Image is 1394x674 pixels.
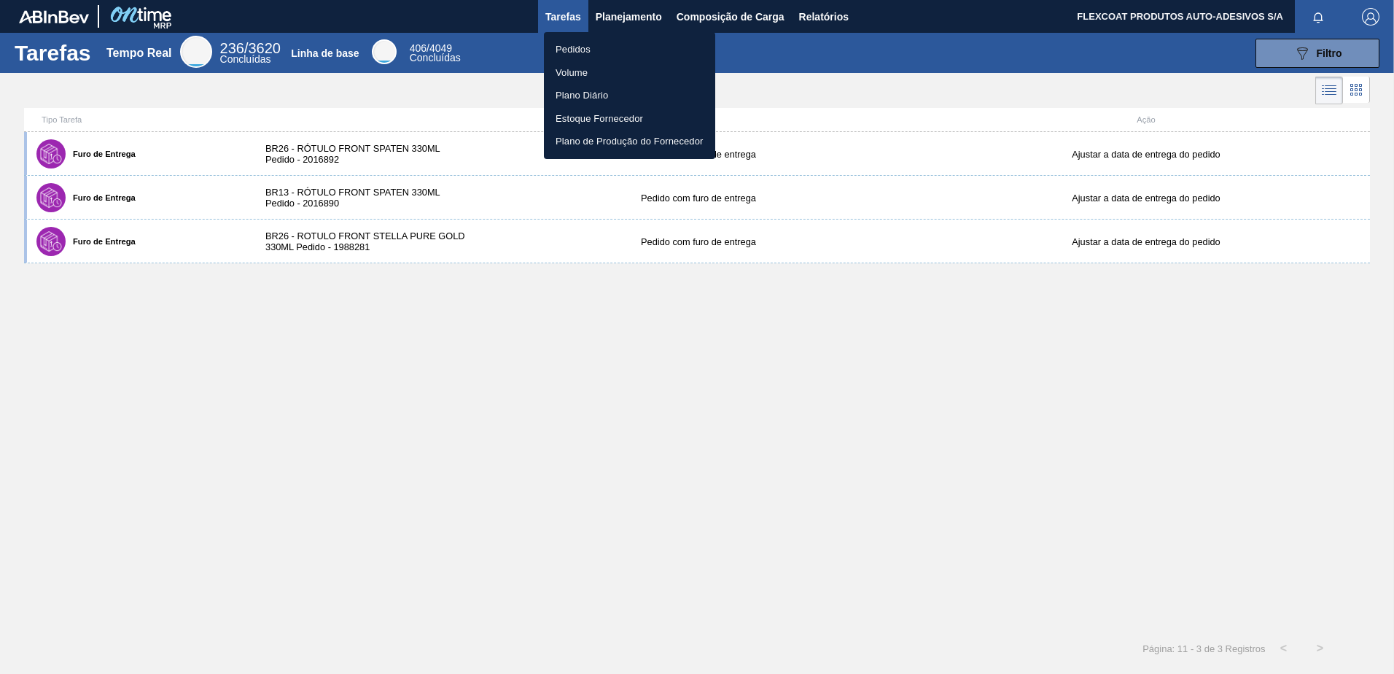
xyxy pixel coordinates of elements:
a: Pedidos [544,38,715,61]
a: Volume [544,61,715,85]
a: Plano Diário [544,84,715,107]
a: Estoque Fornecedor [544,107,715,131]
a: Plano de Produção do Fornecedor [544,130,715,153]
